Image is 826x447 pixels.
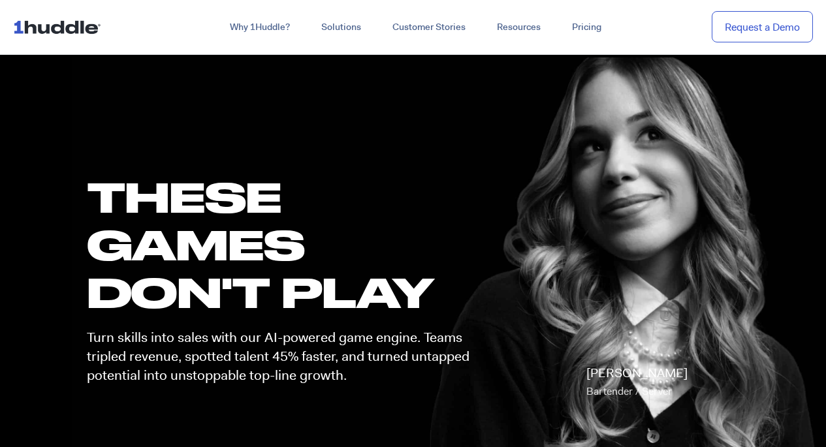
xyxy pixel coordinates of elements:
[712,11,813,43] a: Request a Demo
[306,16,377,39] a: Solutions
[481,16,556,39] a: Resources
[87,173,481,316] h1: these GAMES DON'T PLAY
[214,16,306,39] a: Why 1Huddle?
[586,384,672,398] span: Bartender / Server
[87,328,481,386] p: Turn skills into sales with our AI-powered game engine. Teams tripled revenue, spotted talent 45%...
[377,16,481,39] a: Customer Stories
[556,16,617,39] a: Pricing
[13,14,106,39] img: ...
[586,364,688,401] p: [PERSON_NAME]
